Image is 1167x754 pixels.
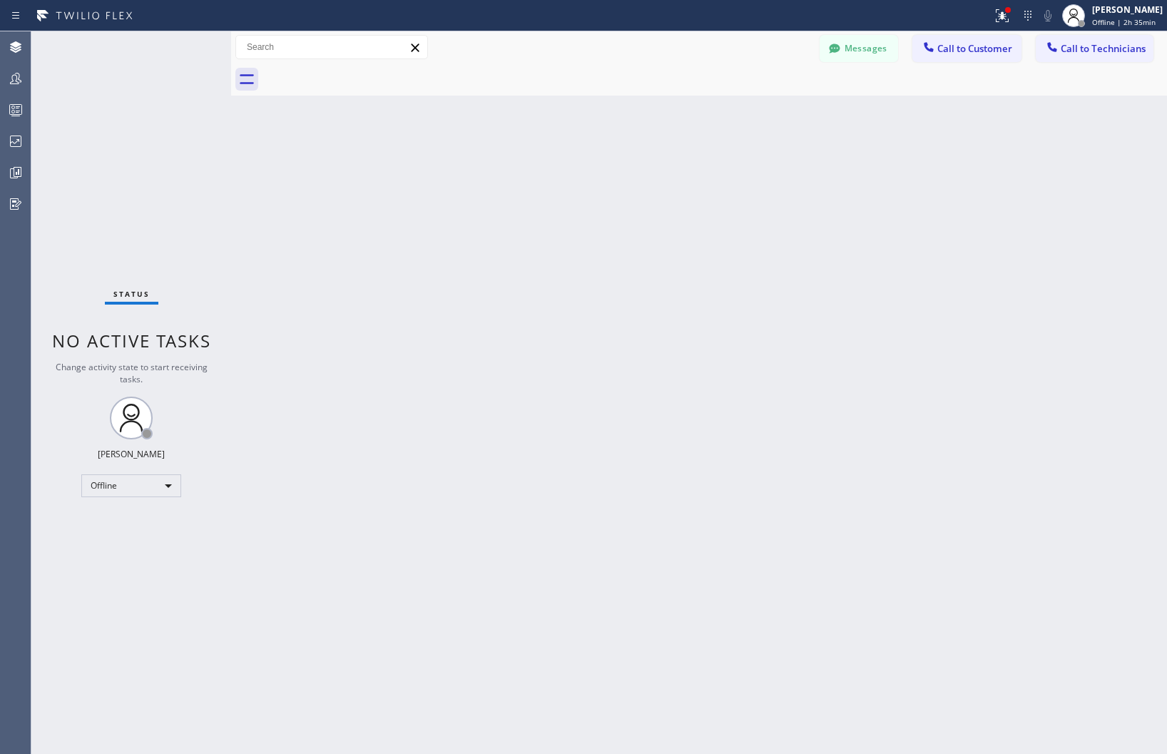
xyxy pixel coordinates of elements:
span: Call to Technicians [1061,42,1146,55]
button: Messages [820,35,898,62]
input: Search [236,36,427,58]
span: Status [113,289,150,299]
div: [PERSON_NAME] [1092,4,1163,16]
button: Mute [1038,6,1058,26]
div: [PERSON_NAME] [98,448,165,460]
span: Call to Customer [937,42,1012,55]
div: Offline [81,474,181,497]
span: No active tasks [52,329,211,352]
span: Change activity state to start receiving tasks. [56,361,208,385]
button: Call to Technicians [1036,35,1153,62]
span: Offline | 2h 35min [1092,17,1156,27]
button: Call to Customer [912,35,1021,62]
